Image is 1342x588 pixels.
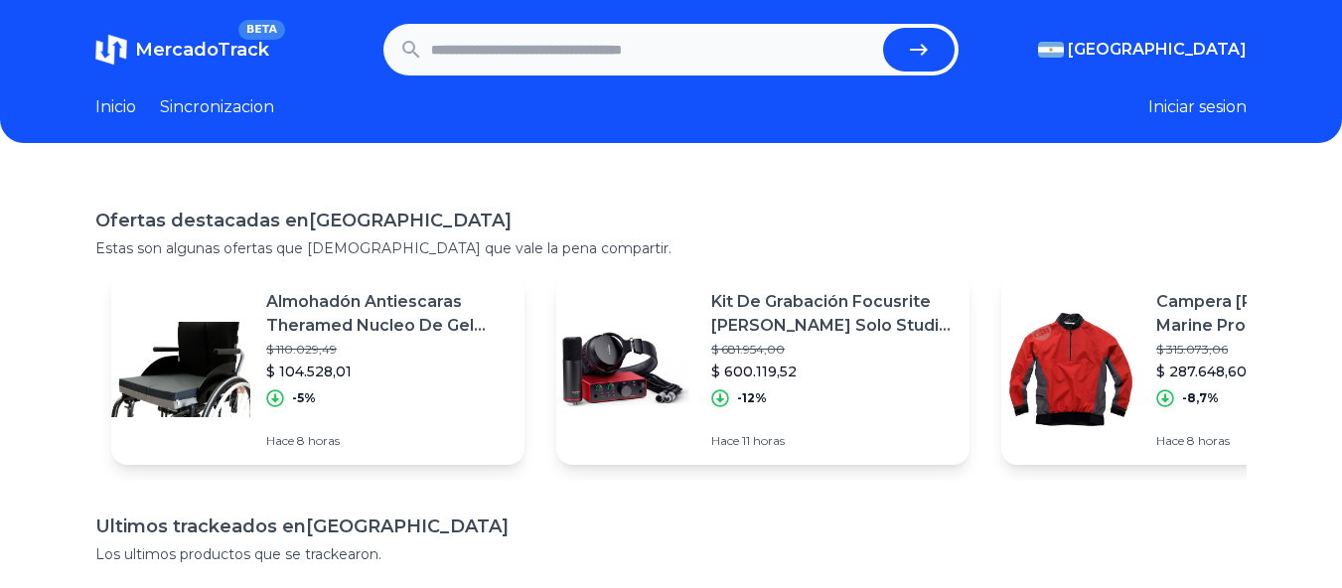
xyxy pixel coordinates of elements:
[160,95,274,119] a: Sincronizacion
[95,238,1247,258] p: Estas son algunas ofertas que [DEMOGRAPHIC_DATA] que vale la pena compartir.
[266,433,509,449] p: Hace 8 horas
[266,342,509,358] p: $ 110.029,49
[135,39,269,61] span: MercadoTrack
[1068,38,1247,62] span: [GEOGRAPHIC_DATA]
[1038,42,1064,58] img: Argentina
[238,20,285,40] span: BETA
[95,34,269,66] a: MercadoTrackBETA
[711,342,954,358] p: $ 681.954,00
[1038,38,1247,62] button: [GEOGRAPHIC_DATA]
[95,34,127,66] img: MercadoTrack
[95,544,1247,564] p: Los ultimos productos que se trackearon.
[711,362,954,381] p: $ 600.119,52
[556,300,695,439] img: Featured image
[266,290,509,338] p: Almohadón Antiescaras Theramed Nucleo De Gel Antiescaras
[95,513,1247,540] h1: Ultimos trackeados en [GEOGRAPHIC_DATA]
[737,390,767,406] p: -12%
[266,362,509,381] p: $ 104.528,01
[711,433,954,449] p: Hace 11 horas
[1182,390,1219,406] p: -8,7%
[1148,95,1247,119] button: Iniciar sesion
[1001,300,1140,439] img: Featured image
[95,95,136,119] a: Inicio
[711,290,954,338] p: Kit De Grabación Focusrite [PERSON_NAME] Solo Studio 4ta Gen
[556,274,969,465] a: Featured imageKit De Grabación Focusrite [PERSON_NAME] Solo Studio 4ta Gen$ 681.954,00$ 600.119,5...
[111,300,250,439] img: Featured image
[292,390,316,406] p: -5%
[95,207,1247,234] h1: Ofertas destacadas en [GEOGRAPHIC_DATA]
[111,274,524,465] a: Featured imageAlmohadón Antiescaras Theramed Nucleo De Gel Antiescaras$ 110.029,49$ 104.528,01-5%...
